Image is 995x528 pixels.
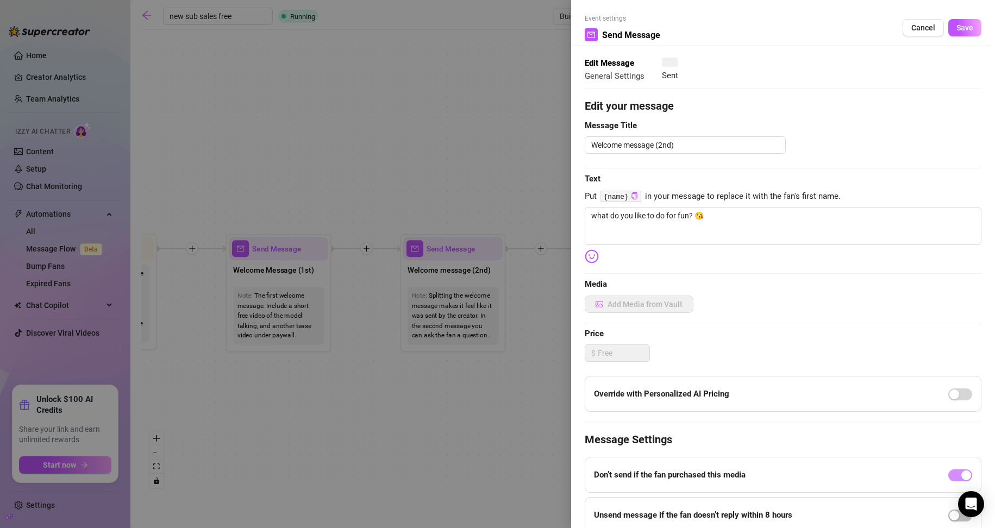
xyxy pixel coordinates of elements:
[594,510,792,520] strong: Unsend message if the fan doesn’t reply within 8 hours
[585,99,674,112] strong: Edit your message
[598,345,649,361] input: Free
[585,121,637,130] strong: Message Title
[911,23,935,32] span: Cancel
[662,71,678,80] span: Sent
[585,71,644,81] span: General Settings
[594,389,729,399] strong: Override with Personalized AI Pricing
[585,174,600,184] strong: Text
[631,192,638,199] span: copy
[903,19,944,36] button: Cancel
[585,249,599,263] img: svg%3e
[585,432,981,447] h4: Message Settings
[585,296,693,313] button: Add Media from Vault
[631,192,638,200] button: Click to Copy
[585,190,981,203] span: Put in your message to replace it with the fan's first name.
[602,28,660,42] span: Send Message
[585,329,604,338] strong: Price
[587,31,595,39] span: mail
[600,191,641,202] code: {name}
[585,58,634,68] strong: Edit Message
[585,279,607,289] strong: Media
[958,491,984,517] div: Open Intercom Messenger
[948,19,981,36] button: Save
[585,14,660,24] span: Event settings
[956,23,973,32] span: Save
[585,136,786,154] textarea: Welcome message (2nd)
[594,470,746,480] strong: Don’t send if the fan purchased this media
[585,207,981,245] textarea: what do you like to do for fun? 😘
